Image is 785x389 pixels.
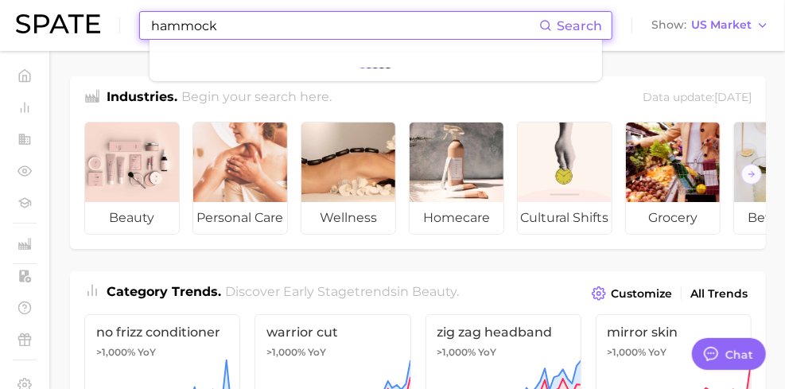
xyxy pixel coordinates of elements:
[611,287,672,301] span: Customize
[182,88,332,109] h2: Begin your search here.
[741,164,762,185] button: Scroll Right
[301,122,396,235] a: wellness
[437,325,569,340] span: zig zag headband
[651,21,686,29] span: Show
[517,122,612,235] a: cultural shifts
[193,202,287,234] span: personal care
[649,346,667,359] span: YoY
[690,287,748,301] span: All Trends
[266,325,398,340] span: warrior cut
[647,15,773,36] button: ShowUS Market
[84,122,180,235] a: beauty
[409,122,504,235] a: homecare
[588,282,676,305] button: Customize
[301,202,395,234] span: wellness
[308,346,326,359] span: YoY
[410,202,503,234] span: homecare
[608,325,740,340] span: mirror skin
[518,202,612,234] span: cultural shifts
[226,284,460,299] span: Discover Early Stage trends in .
[686,283,752,305] a: All Trends
[192,122,288,235] a: personal care
[266,346,305,358] span: >1,000%
[107,284,221,299] span: Category Trends .
[643,88,752,109] div: Data update: [DATE]
[107,88,177,109] h1: Industries.
[96,325,228,340] span: no frizz conditioner
[557,18,602,33] span: Search
[150,12,539,39] input: Search here for a brand, industry, or ingredient
[16,14,100,33] img: SPATE
[691,21,752,29] span: US Market
[625,122,721,235] a: grocery
[608,346,647,358] span: >1,000%
[413,284,457,299] span: beauty
[96,346,135,358] span: >1,000%
[437,346,476,358] span: >1,000%
[85,202,179,234] span: beauty
[479,346,497,359] span: YoY
[138,346,156,359] span: YoY
[626,202,720,234] span: grocery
